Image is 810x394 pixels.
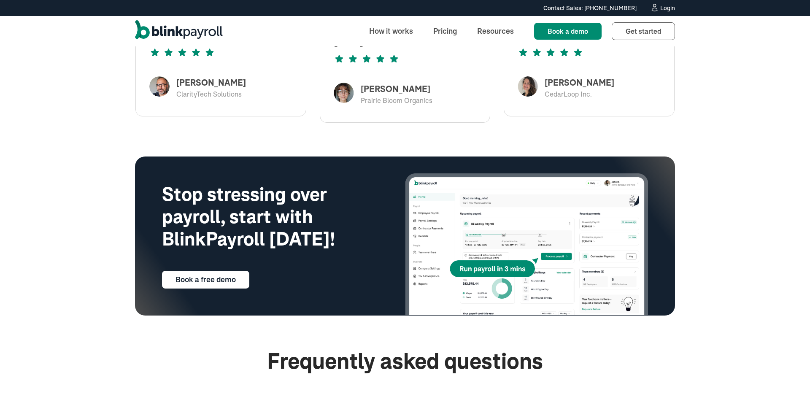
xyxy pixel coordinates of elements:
[361,83,432,95] div: [PERSON_NAME]
[162,184,378,250] h2: Stop stressing over payroll, start with BlinkPayroll [DATE]!
[534,23,602,40] a: Book a demo
[548,27,588,35] span: Book a demo
[135,349,675,373] h2: Frequently asked questions
[660,5,675,11] div: Login
[361,95,432,105] div: Prairie Bloom Organics
[135,20,223,42] a: home
[545,89,614,99] div: CedarLoop Inc.
[162,271,249,289] a: Book a free demo
[427,22,464,40] a: Pricing
[545,76,614,89] div: [PERSON_NAME]
[362,22,420,40] a: How it works
[176,76,246,89] div: [PERSON_NAME]
[650,3,675,13] a: Login
[176,89,246,99] div: ClarityTech Solutions
[626,27,661,35] span: Get started
[612,22,675,40] a: Get started
[665,303,810,394] iframe: Chat Widget
[470,22,521,40] a: Resources
[543,4,637,13] div: Contact Sales: [PHONE_NUMBER]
